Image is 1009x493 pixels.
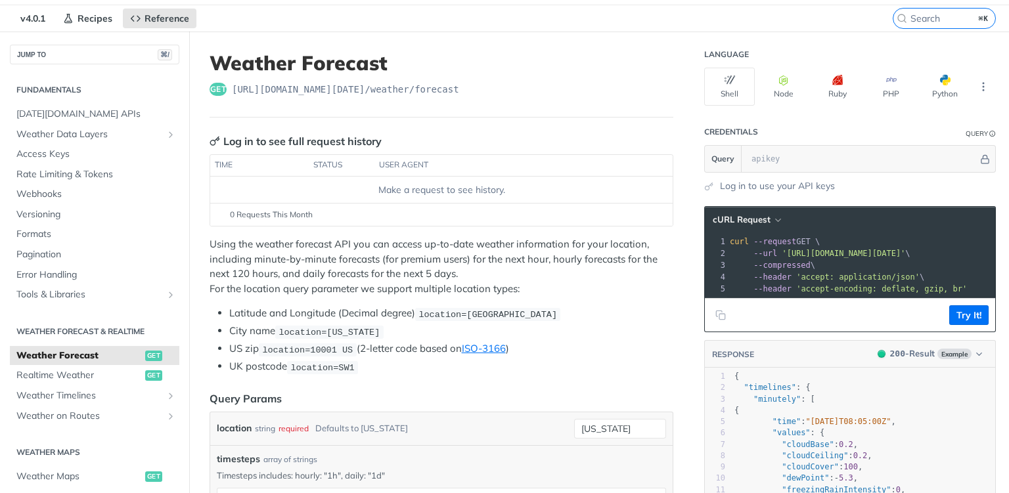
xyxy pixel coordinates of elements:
[462,342,506,354] a: ISO-3166
[210,83,227,96] span: get
[730,237,749,246] span: curl
[10,285,179,305] a: Tools & LibrariesShow subpages for Tools & Libraries
[966,129,996,139] div: QueryInformation
[145,12,189,24] span: Reference
[10,165,179,184] a: Rate Limiting & Tokens
[166,391,176,401] button: Show subpages for Weather Timelines
[16,369,142,382] span: Realtime Weather
[796,284,967,293] span: 'accept-encoding: deflate, gzip, br'
[10,406,179,426] a: Weather on RoutesShow subpages for Weather on Routes
[16,410,162,423] span: Weather on Routes
[705,259,727,271] div: 3
[279,419,309,438] div: required
[753,272,792,282] span: --header
[730,237,820,246] span: GET \
[56,9,120,28] a: Recipes
[977,81,989,93] svg: More ellipsis
[210,237,673,296] p: Using the weather forecast API you can access up-to-date weather information for your location, i...
[734,440,858,449] span: : ,
[10,467,179,486] a: Weather Mapsget
[713,214,771,225] span: cURL Request
[730,261,815,270] span: \
[210,391,282,406] div: Query Params
[720,179,835,193] a: Log in to use your API keys
[230,209,313,221] span: 0 Requests This Month
[937,349,972,359] span: Example
[215,183,667,197] div: Make a request to see history.
[290,362,354,372] span: location=SW1
[734,451,872,460] span: : ,
[782,249,905,258] span: '[URL][DOMAIN_NAME][DATE]'
[10,446,179,458] h2: Weather Maps
[16,248,176,261] span: Pagination
[16,148,176,161] span: Access Keys
[711,153,734,165] span: Query
[704,68,755,106] button: Shell
[705,450,725,461] div: 8
[10,386,179,406] a: Weather TimelinesShow subpages for Weather Timelines
[758,68,809,106] button: Node
[773,417,801,426] span: "time"
[262,345,353,354] span: location=10001 US
[374,155,646,176] th: user agent
[16,208,176,221] span: Versioning
[704,49,749,60] div: Language
[10,84,179,96] h2: Fundamentals
[871,347,989,360] button: 200200-ResultExample
[975,12,992,25] kbd: ⌘K
[16,108,176,121] span: [DATE][DOMAIN_NAME] APIs
[229,359,673,374] li: UK postcode
[229,341,673,356] li: US zip (2-letter code based on )
[210,133,382,149] div: Log in to see full request history
[16,470,142,483] span: Weather Maps
[16,188,176,201] span: Webhooks
[705,283,727,295] div: 5
[890,347,935,360] div: - Result
[705,271,727,283] div: 4
[782,462,839,471] span: "cloudCover"
[734,473,858,482] span: : ,
[753,249,777,258] span: --url
[744,383,796,392] span: "timelines"
[16,268,176,282] span: Error Handling
[232,83,459,96] span: https://api.tomorrow.io/v4/weather/forecast
[705,405,725,416] div: 4
[10,45,179,64] button: JUMP TO⌘/
[805,417,891,426] span: "[DATE]T08:05:00Z"
[773,428,811,437] span: "values"
[853,451,868,460] span: 0.2
[10,346,179,366] a: Weather Forecastget
[10,205,179,225] a: Versioning
[315,419,408,438] div: Defaults to [US_STATE]
[974,77,993,96] button: More Languages
[734,395,815,404] span: : [
[734,417,896,426] span: : ,
[309,155,374,176] th: status
[705,427,725,439] div: 6
[705,439,725,450] div: 7
[10,326,179,337] h2: Weather Forecast & realtime
[705,146,742,172] button: Query
[210,136,220,146] svg: Key
[210,155,309,176] th: time
[705,236,727,247] div: 1
[839,473,853,482] span: 5.3
[705,416,725,427] div: 5
[730,249,910,258] span: \
[10,245,179,265] a: Pagination
[734,372,739,381] span: {
[734,428,824,437] span: : {
[897,13,907,24] svg: Search
[711,348,755,361] button: RESPONSE
[966,129,988,139] div: Query
[734,383,811,392] span: : {
[782,440,834,449] span: "cloudBase"
[878,350,886,358] span: 200
[16,128,162,141] span: Weather Data Layers
[978,152,992,165] button: Hide
[279,327,380,337] span: location=[US_STATE]
[418,309,557,319] span: location=[GEOGRAPHIC_DATA]
[210,51,673,75] h1: Weather Forecast
[16,349,142,362] span: Weather Forecast
[730,272,924,282] span: \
